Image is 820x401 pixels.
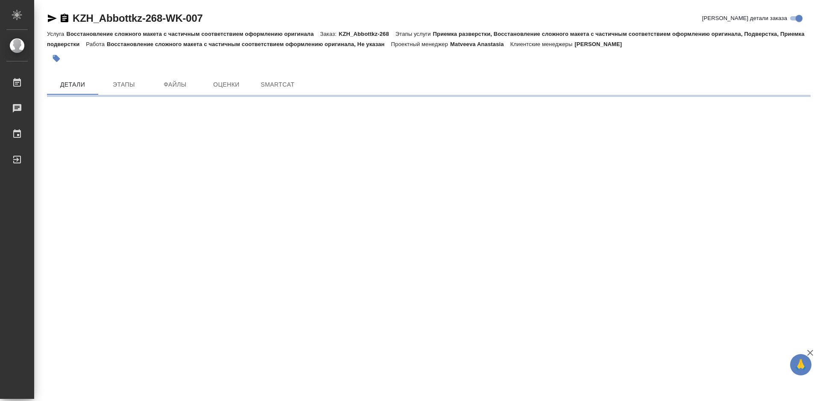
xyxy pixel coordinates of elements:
[790,354,811,375] button: 🙏
[339,31,395,37] p: KZH_Abbottkz-268
[47,49,66,68] button: Добавить тэг
[702,14,787,23] span: [PERSON_NAME] детали заказа
[47,13,57,23] button: Скопировать ссылку для ЯМессенджера
[510,41,575,47] p: Клиентские менеджеры
[391,41,450,47] p: Проектный менеджер
[52,79,93,90] span: Детали
[206,79,247,90] span: Оценки
[103,79,144,90] span: Этапы
[47,31,805,47] p: Приемка разверстки, Восстановление сложного макета с частичным соответствием оформлению оригинала...
[395,31,433,37] p: Этапы услуги
[155,79,196,90] span: Файлы
[47,31,66,37] p: Услуга
[59,13,70,23] button: Скопировать ссылку
[450,41,510,47] p: Matveeva Anastasia
[107,41,391,47] p: Восстановление сложного макета с частичным соответствием оформлению оригинала, Не указан
[574,41,628,47] p: [PERSON_NAME]
[66,31,320,37] p: Восстановление сложного макета с частичным соответствием оформлению оригинала
[320,31,339,37] p: Заказ:
[86,41,107,47] p: Работа
[73,12,203,24] a: KZH_Abbottkz-268-WK-007
[794,356,808,374] span: 🙏
[257,79,298,90] span: SmartCat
